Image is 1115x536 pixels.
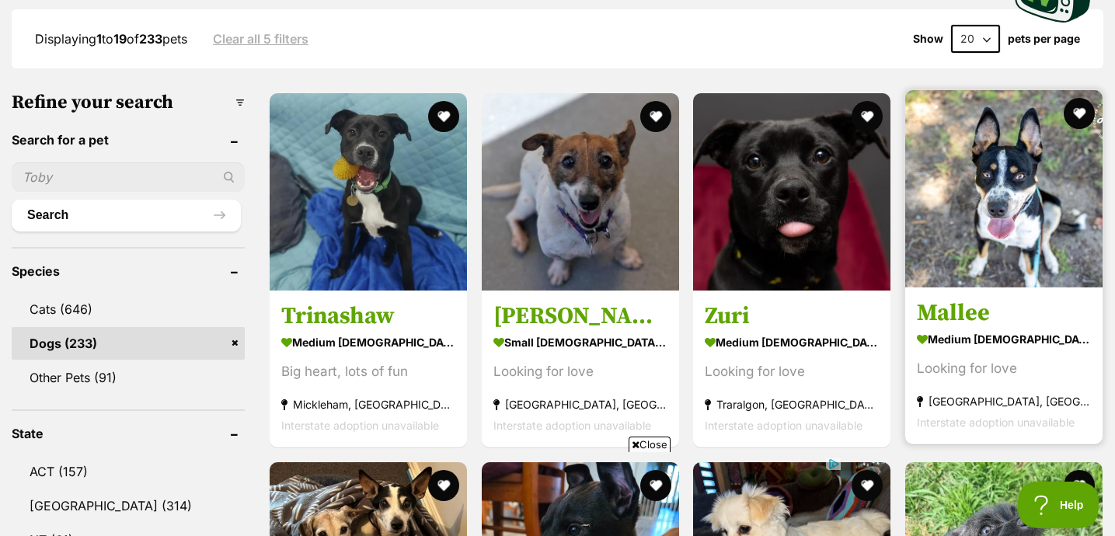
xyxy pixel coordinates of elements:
[705,331,879,353] strong: medium [DEMOGRAPHIC_DATA] Dog
[113,31,127,47] strong: 19
[639,101,671,132] button: favourite
[493,331,667,353] strong: small [DEMOGRAPHIC_DATA] Dog
[275,458,841,528] iframe: Advertisement
[12,133,245,147] header: Search for a pet
[917,358,1091,379] div: Looking for love
[35,31,187,47] span: Displaying to of pets
[1063,470,1094,501] button: favourite
[12,264,245,278] header: Species
[12,455,245,488] a: ACT (157)
[281,419,439,432] span: Interstate adoption unavailable
[913,33,943,45] span: Show
[705,394,879,415] strong: Traralgon, [GEOGRAPHIC_DATA]
[139,31,162,47] strong: 233
[905,287,1103,444] a: Mallee medium [DEMOGRAPHIC_DATA] Dog Looking for love [GEOGRAPHIC_DATA], [GEOGRAPHIC_DATA] Inters...
[12,489,245,522] a: [GEOGRAPHIC_DATA] (314)
[12,426,245,440] header: State
[12,293,245,325] a: Cats (646)
[12,200,241,231] button: Search
[917,328,1091,350] strong: medium [DEMOGRAPHIC_DATA] Dog
[693,290,890,447] a: Zuri medium [DEMOGRAPHIC_DATA] Dog Looking for love Traralgon, [GEOGRAPHIC_DATA] Interstate adopt...
[132,110,261,218] img: https://img.kwcdn.com/product/fancy/8cdd070c-0940-4c9b-92a5-e4f8793d07c1.jpg?imageMogr2/strip/siz...
[493,301,667,331] h3: [PERSON_NAME]
[12,92,245,113] h3: Refine your search
[270,290,467,447] a: Trinashaw medium [DEMOGRAPHIC_DATA] Dog Big heart, lots of fun Mickleham, [GEOGRAPHIC_DATA] Inter...
[12,361,245,394] a: Other Pets (91)
[905,90,1103,287] img: Mallee - Australian Kelpie Dog
[917,298,1091,328] h3: Mallee
[1063,98,1094,129] button: favourite
[96,31,102,47] strong: 1
[281,331,455,353] strong: medium [DEMOGRAPHIC_DATA] Dog
[917,391,1091,412] strong: [GEOGRAPHIC_DATA], [GEOGRAPHIC_DATA]
[493,419,651,432] span: Interstate adoption unavailable
[482,93,679,291] img: Barcia - Fox Terrier Dog
[693,93,890,291] img: Zuri - Staffordshire Bull Terrier Dog
[852,101,883,132] button: favourite
[493,361,667,382] div: Looking for love
[281,301,455,331] h3: Trinashaw
[705,361,879,382] div: Looking for love
[1008,33,1080,45] label: pets per page
[270,93,467,291] img: Trinashaw - Staffordshire Bull Terrier Dog
[281,394,455,415] strong: Mickleham, [GEOGRAPHIC_DATA]
[12,162,245,192] input: Toby
[705,301,879,331] h3: Zuri
[1018,482,1099,528] iframe: Help Scout Beacon - Open
[281,361,455,382] div: Big heart, lots of fun
[493,394,667,415] strong: [GEOGRAPHIC_DATA], [GEOGRAPHIC_DATA]
[12,327,245,360] a: Dogs (233)
[705,419,862,432] span: Interstate adoption unavailable
[213,32,308,46] a: Clear all 5 filters
[917,416,1075,429] span: Interstate adoption unavailable
[629,437,671,452] span: Close
[852,470,883,501] button: favourite
[482,290,679,447] a: [PERSON_NAME] small [DEMOGRAPHIC_DATA] Dog Looking for love [GEOGRAPHIC_DATA], [GEOGRAPHIC_DATA] ...
[428,101,459,132] button: favourite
